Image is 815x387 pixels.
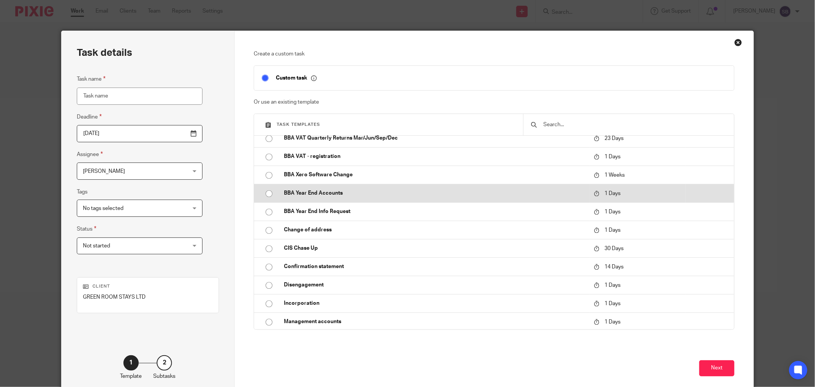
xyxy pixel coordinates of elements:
span: 1 Days [604,209,621,214]
div: 2 [157,355,172,371]
p: Change of address [284,226,586,234]
p: Subtasks [153,372,175,380]
p: Management accounts [284,318,586,325]
span: 14 Days [604,264,624,269]
p: CIS Chase Up [284,244,586,252]
label: Deadline [77,112,102,121]
span: 1 Days [604,282,621,288]
label: Status [77,224,96,233]
p: BBA VAT Quarterly Returns Mar/Jun/Sep/Dec [284,134,586,142]
p: Create a custom task [254,50,734,58]
span: 30 Days [604,246,624,251]
p: Client [83,283,213,289]
input: Pick a date [77,125,203,142]
p: BBA Year End Info Request [284,208,586,215]
span: 1 Days [604,301,621,306]
span: 1 Weeks [604,172,625,177]
p: Confirmation statement [284,263,586,270]
p: Disengagement [284,281,586,289]
div: Close this dialog window [734,39,742,46]
label: Task name [77,75,105,83]
span: 1 Days [604,227,621,233]
span: 1 Days [604,190,621,196]
span: Task templates [277,122,320,127]
div: 1 [123,355,139,371]
h2: Task details [77,46,132,59]
input: Search... [543,120,726,129]
p: BBA Xero Software Change [284,171,586,179]
input: Task name [77,88,203,105]
p: Incorporation [284,299,586,307]
p: BBA Year End Accounts [284,189,586,197]
p: Or use an existing template [254,98,734,106]
span: 1 Days [604,319,621,324]
span: 1 Days [604,154,621,159]
p: Custom task [276,75,317,81]
p: Template [120,372,142,380]
p: BBA VAT - registration [284,153,586,160]
span: 23 Days [604,135,624,141]
label: Tags [77,188,87,196]
button: Next [699,360,734,377]
span: No tags selected [83,206,123,211]
span: Not started [83,243,110,249]
p: GREEN ROOM STAYS LTD [83,293,213,301]
span: [PERSON_NAME] [83,169,125,174]
label: Assignee [77,150,103,159]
